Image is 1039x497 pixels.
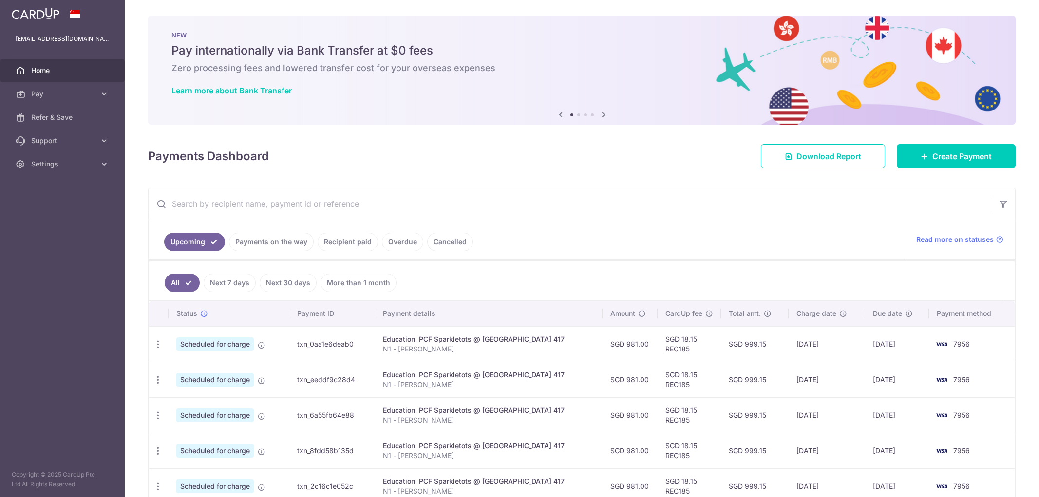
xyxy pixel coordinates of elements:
div: Education. PCF Sparkletots @ [GEOGRAPHIC_DATA] 417 [383,405,595,415]
td: SGD 18.15 REC185 [658,362,721,397]
a: Overdue [382,233,423,251]
a: Next 30 days [260,274,317,292]
td: [DATE] [865,362,929,397]
td: txn_6a55fb64e88 [289,397,375,433]
p: N1 - [PERSON_NAME] [383,451,595,460]
span: Total amt. [729,309,761,318]
td: txn_eeddf9c28d4 [289,362,375,397]
span: 7956 [953,411,970,419]
td: SGD 981.00 [603,326,658,362]
a: Cancelled [427,233,473,251]
span: Amount [610,309,635,318]
a: Recipient paid [318,233,378,251]
span: Pay [31,89,95,99]
span: Scheduled for charge [176,408,254,422]
td: SGD 18.15 REC185 [658,433,721,468]
td: SGD 981.00 [603,433,658,468]
h4: Payments Dashboard [148,147,269,165]
td: SGD 18.15 REC185 [658,397,721,433]
a: Next 7 days [204,274,256,292]
span: Scheduled for charge [176,444,254,458]
span: Home [31,66,95,75]
span: CardUp fee [665,309,702,318]
td: SGD 999.15 [721,397,789,433]
td: [DATE] [789,326,865,362]
a: Payments on the way [229,233,314,251]
p: N1 - [PERSON_NAME] [383,380,595,389]
div: Education. PCF Sparkletots @ [GEOGRAPHIC_DATA] 417 [383,441,595,451]
th: Payment method [929,301,1015,326]
h5: Pay internationally via Bank Transfer at $0 fees [171,43,992,58]
a: Download Report [761,144,885,168]
a: More than 1 month [321,274,397,292]
p: N1 - [PERSON_NAME] [383,486,595,496]
span: 7956 [953,340,970,348]
span: Read more on statuses [916,235,994,244]
span: Download Report [796,150,861,162]
td: SGD 999.15 [721,326,789,362]
input: Search by recipient name, payment id or reference [149,188,992,220]
div: Education. PCF Sparkletots @ [GEOGRAPHIC_DATA] 417 [383,370,595,380]
span: Settings [31,159,95,169]
img: Bank Card [932,445,951,457]
img: Bank transfer banner [148,16,1016,125]
td: [DATE] [789,362,865,397]
td: [DATE] [865,433,929,468]
span: Scheduled for charge [176,373,254,387]
td: SGD 981.00 [603,362,658,397]
span: Charge date [796,309,836,318]
a: Create Payment [897,144,1016,168]
img: Bank Card [932,480,951,492]
td: SGD 999.15 [721,433,789,468]
span: Scheduled for charge [176,479,254,493]
span: 7956 [953,446,970,455]
th: Payment details [375,301,603,326]
a: Read more on statuses [916,235,1003,244]
span: Support [31,136,95,146]
span: 7956 [953,482,970,490]
td: [DATE] [865,326,929,362]
td: txn_8fdd58b135d [289,433,375,468]
span: 7956 [953,375,970,384]
td: [DATE] [789,433,865,468]
td: [DATE] [789,397,865,433]
a: Learn more about Bank Transfer [171,86,292,95]
p: [EMAIL_ADDRESS][DOMAIN_NAME] [16,34,109,44]
td: txn_0aa1e6deab0 [289,326,375,362]
span: Status [176,309,197,318]
td: SGD 999.15 [721,362,789,397]
h6: Zero processing fees and lowered transfer cost for your overseas expenses [171,62,992,74]
p: NEW [171,31,992,39]
span: Due date [873,309,902,318]
p: N1 - [PERSON_NAME] [383,344,595,354]
td: SGD 981.00 [603,397,658,433]
img: Bank Card [932,374,951,386]
td: [DATE] [865,397,929,433]
a: All [165,274,200,292]
div: Education. PCF Sparkletots @ [GEOGRAPHIC_DATA] 417 [383,477,595,486]
div: Education. PCF Sparkletots @ [GEOGRAPHIC_DATA] 417 [383,334,595,344]
span: Create Payment [932,150,992,162]
span: Refer & Save [31,112,95,122]
img: Bank Card [932,409,951,421]
img: Bank Card [932,338,951,350]
a: Upcoming [164,233,225,251]
p: N1 - [PERSON_NAME] [383,415,595,425]
span: Scheduled for charge [176,337,254,351]
img: CardUp [12,8,59,19]
td: SGD 18.15 REC185 [658,326,721,362]
th: Payment ID [289,301,375,326]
